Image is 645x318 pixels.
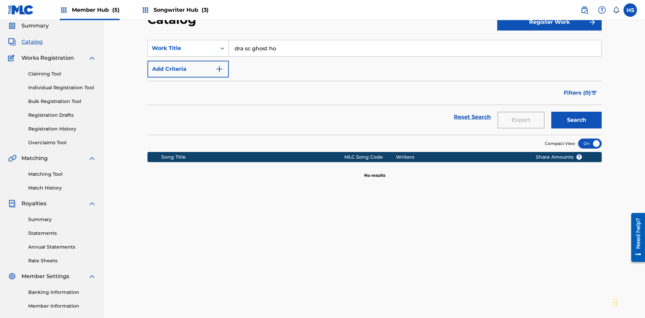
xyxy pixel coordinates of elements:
button: Add Criteria [147,61,229,77]
a: Annual Statements [28,244,96,251]
img: Top Rightsholders [141,6,149,14]
a: SummarySummary [8,22,49,30]
span: Member Hub [72,6,120,14]
a: Claiming Tool [28,70,96,77]
img: expand [88,154,96,162]
p: No results [364,164,385,178]
a: Registration Drafts [28,112,96,119]
img: expand [88,54,96,62]
span: (3) [202,7,209,13]
img: f7272a7cc735f4ea7f67.svg [588,18,596,26]
img: Catalog [8,38,16,46]
img: MLC Logo [8,5,34,15]
button: Filters (0) [560,85,602,101]
img: filter [591,91,597,95]
img: Member Settings [8,272,16,280]
img: Matching [8,154,16,162]
a: Registration History [28,125,96,132]
img: help [598,6,606,14]
a: Statements [28,230,96,237]
span: Works Registration [21,54,74,62]
img: search [580,6,589,14]
span: Catalog [21,38,43,46]
a: Overclaims Tool [28,139,96,146]
iframe: Resource Center [626,210,645,265]
iframe: Chat Widget [611,286,645,318]
button: Search [551,112,602,128]
a: Matching Tool [28,171,96,178]
img: Royalties [8,200,16,208]
a: Bulk Registration Tool [28,98,96,105]
div: User Menu [623,3,637,17]
span: Matching [21,154,48,162]
div: Writers [396,154,525,161]
div: Song Title [161,154,344,161]
img: 9d2ae6d4665cec9f34b9.svg [215,65,223,73]
span: Songwriter Hub [154,6,209,14]
div: MLC Song Code [344,154,396,161]
a: Reset Search [450,110,494,124]
span: Filters ( 0 ) [564,89,591,97]
span: ? [576,154,582,160]
span: Summary [21,22,49,30]
a: Member Information [28,303,96,310]
div: Drag [613,293,617,313]
div: Help [595,3,609,17]
span: Share Amounts [536,154,582,161]
a: CatalogCatalog [8,38,43,46]
span: Royalties [21,200,46,208]
span: (5) [112,7,120,13]
a: Banking Information [28,289,96,296]
a: Public Search [578,3,591,17]
a: Match History [28,184,96,192]
img: Top Rightsholders [60,6,68,14]
div: Work Title [152,44,212,52]
a: Summary [28,216,96,223]
span: Compact View [545,141,575,147]
a: Rate Sheets [28,257,96,264]
img: expand [88,200,96,208]
img: Summary [8,22,16,30]
form: Search Form [147,40,602,135]
img: Works Registration [8,54,17,62]
button: Register Work [497,14,602,31]
span: Member Settings [21,272,69,280]
a: Individual Registration Tool [28,84,96,91]
div: Notifications [613,7,619,13]
img: expand [88,272,96,280]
